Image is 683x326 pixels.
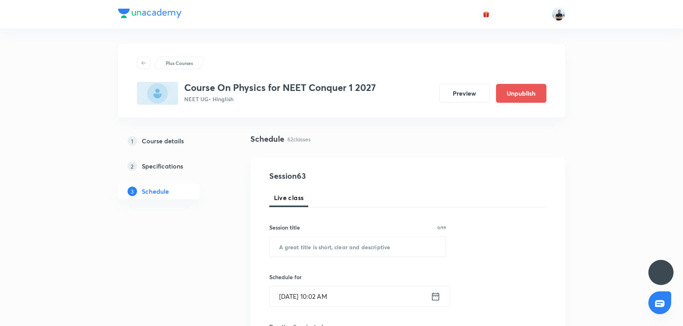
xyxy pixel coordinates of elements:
p: 3 [128,187,137,196]
img: Company Logo [118,9,181,18]
img: avatar [483,11,490,18]
h5: Specifications [142,161,183,171]
p: 1 [128,136,137,146]
a: 1Course details [118,133,225,149]
h6: Schedule for [269,273,446,281]
p: 0/99 [437,226,446,230]
img: ttu [656,268,666,277]
img: C69A3798-3D96-4029-BBAD-D749A52F3EFB_plus.png [137,82,178,105]
h3: Course On Physics for NEET Conquer 1 2027 [184,82,376,93]
input: A great title is short, clear and descriptive [270,237,446,257]
h5: Course details [142,136,184,146]
h4: Session 63 [269,170,413,182]
h5: Schedule [142,187,169,196]
a: Company Logo [118,9,181,20]
img: URVIK PATEL [552,7,565,21]
a: 2Specifications [118,158,225,174]
p: 2 [128,161,137,171]
span: Live class [274,193,304,202]
button: Preview [439,84,490,103]
h6: Session title [269,223,300,232]
p: Plus Courses [166,59,193,67]
button: Unpublish [496,84,546,103]
p: NEET UG • Hinglish [184,95,376,103]
p: 62 classes [287,135,311,143]
button: avatar [480,8,492,20]
h4: Schedule [250,133,284,145]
